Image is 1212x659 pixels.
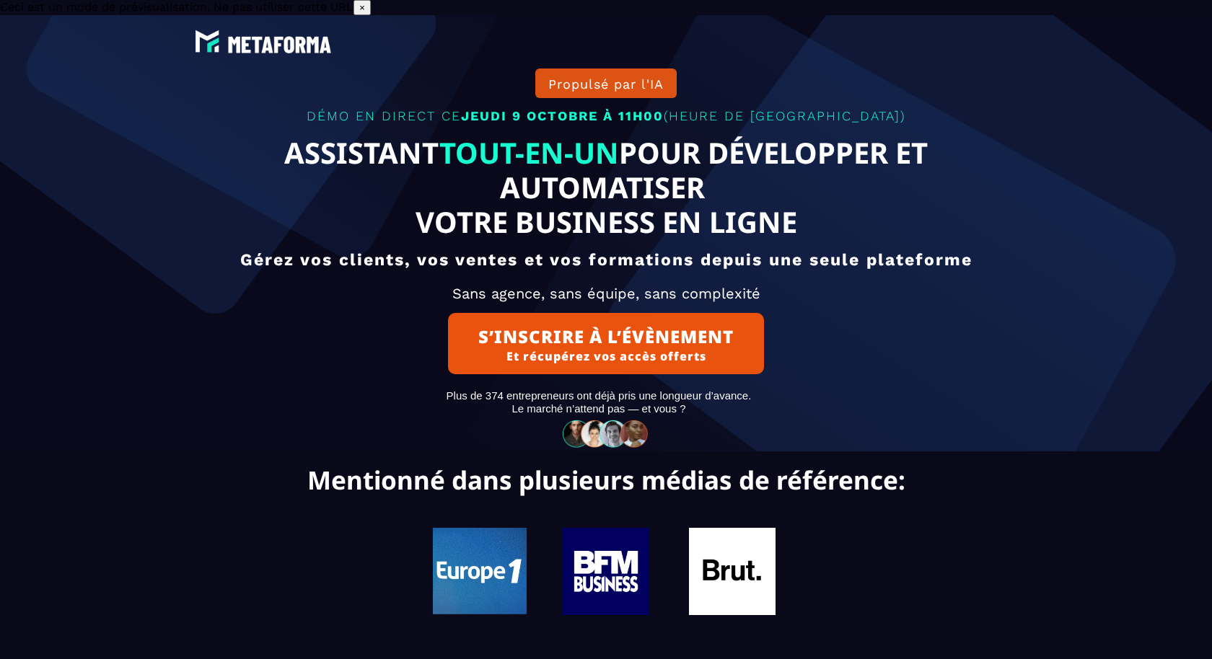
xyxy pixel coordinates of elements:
b: Gérez vos clients, vos ventes et vos formations depuis une seule plateforme [240,250,972,270]
p: DÉMO EN DIRECT CE (HEURE DE [GEOGRAPHIC_DATA]) [166,105,1046,128]
span: JEUDI 9 OCTOBRE À 11H00 [461,108,664,123]
img: e6894688e7183536f91f6cf1769eef69_LOGO_BLANC.png [191,26,335,58]
img: 0554b7621dbcc23f00e47a6d4a67910b_Capture_d%E2%80%99e%CC%81cran_2025-06-07_a%CC%80_08.10.48.png [433,528,527,614]
text: ASSISTANT POUR DÉVELOPPER ET AUTOMATISER VOTRE BUSINESS EN LIGNE [232,132,980,243]
text: Plus de 374 entrepreneurs ont déjà pris une longueur d’avance. Le marché n’attend pas — et vous ? [151,386,1046,419]
button: S’INSCRIRE À L’ÉVÈNEMENTEt récupérez vos accès offerts [448,313,764,374]
h2: Sans agence, sans équipe, sans complexité [166,278,1046,309]
button: Propulsé par l'IA [535,68,676,98]
img: 32586e8465b4242308ef789b458fc82f_community-people.png [558,419,654,448]
text: Mentionné dans plusieurs médias de référence: [22,465,1190,499]
img: 704b97603b3d89ec847c04719d9c8fae_221.jpg [689,528,776,615]
img: b7f71f5504ea002da3ba733e1ad0b0f6_119.jpg [563,528,650,615]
